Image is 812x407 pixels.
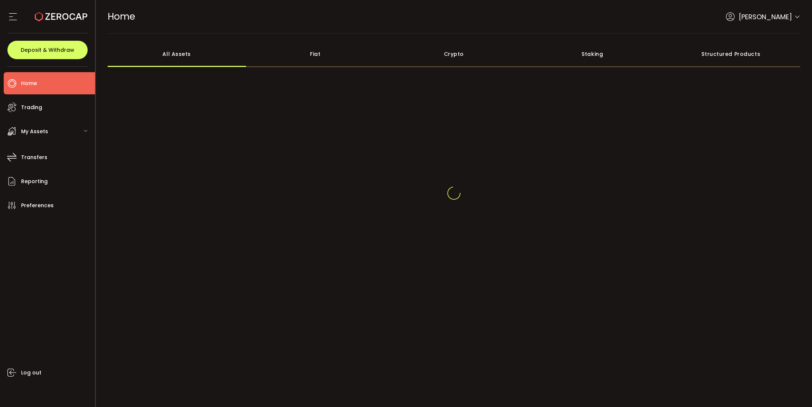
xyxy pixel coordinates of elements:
[7,41,88,59] button: Deposit & Withdraw
[108,10,135,23] span: Home
[21,367,41,378] span: Log out
[246,41,385,67] div: Fiat
[21,78,37,89] span: Home
[21,200,54,211] span: Preferences
[21,152,47,163] span: Transfers
[739,12,792,22] span: [PERSON_NAME]
[21,176,48,187] span: Reporting
[21,47,74,53] span: Deposit & Withdraw
[108,41,246,67] div: All Assets
[662,41,801,67] div: Structured Products
[21,126,48,137] span: My Assets
[21,102,42,113] span: Trading
[385,41,523,67] div: Crypto
[523,41,662,67] div: Staking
